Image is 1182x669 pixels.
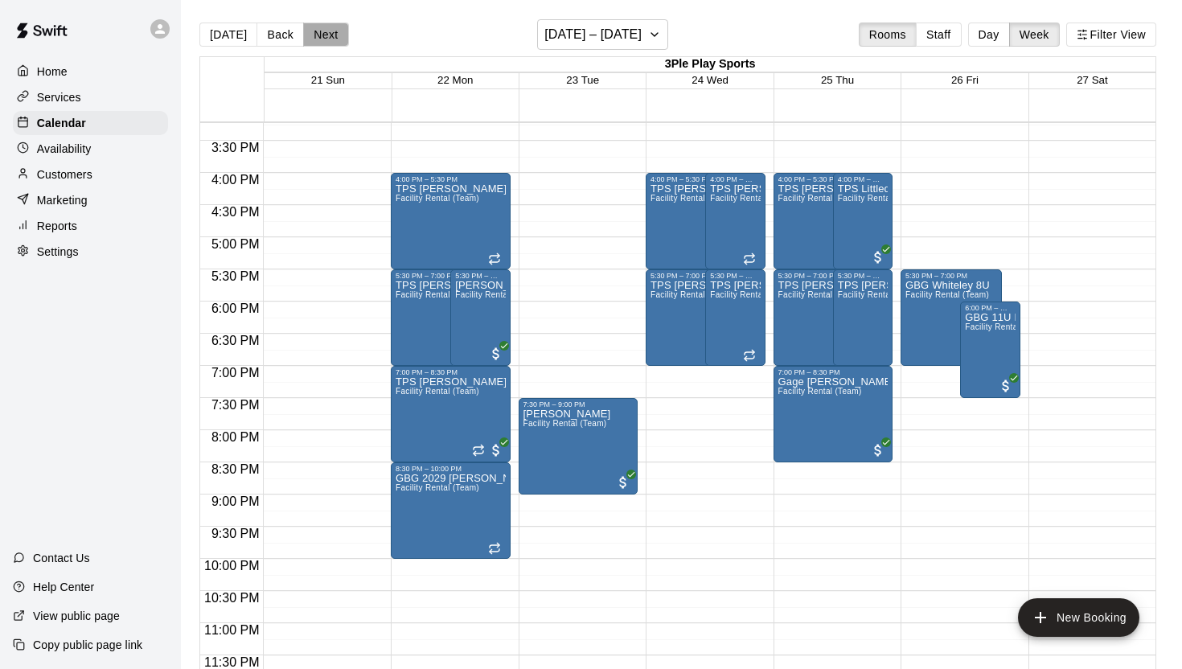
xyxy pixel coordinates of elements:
[391,173,511,269] div: 4:00 PM – 5:30 PM: TPS Jones 14U
[488,542,501,555] span: Recurring event
[705,173,765,269] div: 4:00 PM – 5:30 PM: TPS Newby 8U
[207,237,264,251] span: 5:00 PM
[396,290,479,299] span: Facility Rental (Team)
[200,591,263,605] span: 10:30 PM
[200,559,263,573] span: 10:00 PM
[257,23,304,47] button: Back
[207,462,264,476] span: 8:30 PM
[710,194,794,203] span: Facility Rental (Team)
[37,192,88,208] p: Marketing
[13,240,168,264] a: Settings
[651,290,734,299] span: Facility Rental (Team)
[838,272,888,280] div: 5:30 PM – 7:00 PM
[998,378,1014,394] span: All customers have paid
[207,302,264,315] span: 6:00 PM
[37,166,92,183] p: Customers
[566,74,599,86] button: 23 Tue
[33,550,90,566] p: Contact Us
[965,304,1015,312] div: 6:00 PM – 7:30 PM
[778,175,870,183] div: 4:00 PM – 5:30 PM
[778,272,870,280] div: 5:30 PM – 7:00 PM
[37,141,92,157] p: Availability
[651,175,742,183] div: 4:00 PM – 5:30 PM
[37,89,81,105] p: Services
[207,205,264,219] span: 4:30 PM
[951,74,979,86] span: 26 Fri
[396,483,479,492] span: Facility Rental (Team)
[303,23,348,47] button: Next
[265,57,1155,72] div: 3Ple Play Sports
[200,655,263,669] span: 11:30 PM
[437,74,473,86] button: 22 Mon
[821,74,854,86] button: 25 Thu
[778,368,889,376] div: 7:00 PM – 8:30 PM
[311,74,345,86] button: 21 Sun
[391,462,511,559] div: 8:30 PM – 10:00 PM: GBG 2029 Jones
[450,269,510,366] div: 5:30 PM – 7:00 PM: J.P. Arlie
[396,272,487,280] div: 5:30 PM – 7:00 PM
[646,173,747,269] div: 4:00 PM – 5:30 PM: TPS Augustyn 9U
[1066,23,1156,47] button: Filter View
[396,465,506,473] div: 8:30 PM – 10:00 PM
[838,175,888,183] div: 4:00 PM – 5:30 PM
[870,442,886,458] span: All customers have paid
[13,60,168,84] a: Home
[905,272,997,280] div: 5:30 PM – 7:00 PM
[207,430,264,444] span: 8:00 PM
[710,175,760,183] div: 4:00 PM – 5:30 PM
[37,64,68,80] p: Home
[207,527,264,540] span: 9:30 PM
[960,302,1020,398] div: 6:00 PM – 7:30 PM: GBG 11U Navy
[33,579,94,595] p: Help Center
[455,272,505,280] div: 5:30 PM – 7:00 PM
[200,623,263,637] span: 11:00 PM
[859,23,917,47] button: Rooms
[710,290,794,299] span: Facility Rental (Team)
[488,442,504,458] span: All customers have paid
[207,269,264,283] span: 5:30 PM
[1018,598,1139,637] button: add
[537,19,668,50] button: [DATE] – [DATE]
[778,290,862,299] span: Facility Rental (Team)
[13,111,168,135] a: Calendar
[207,141,264,154] span: 3:30 PM
[870,249,886,265] span: All customers have paid
[651,272,742,280] div: 5:30 PM – 7:00 PM
[199,23,257,47] button: [DATE]
[523,419,607,428] span: Facility Rental (Team)
[774,269,875,366] div: 5:30 PM – 7:00 PM: TPS Morley 10U
[396,194,479,203] span: Facility Rental (Team)
[33,637,142,653] p: Copy public page link
[544,23,642,46] h6: [DATE] – [DATE]
[13,162,168,187] a: Customers
[33,608,120,624] p: View public page
[13,214,168,238] a: Reports
[905,290,989,299] span: Facility Rental (Team)
[838,194,921,203] span: Facility Rental (Team)
[207,366,264,380] span: 7:00 PM
[13,85,168,109] a: Services
[37,218,77,234] p: Reports
[743,349,756,362] span: Recurring event
[692,74,728,86] button: 24 Wed
[207,495,264,508] span: 9:00 PM
[778,387,862,396] span: Facility Rental (Team)
[743,252,756,265] span: Recurring event
[901,269,1002,366] div: 5:30 PM – 7:00 PM: GBG Whiteley 8U
[833,269,893,366] div: 5:30 PM – 7:00 PM: TPS Jones
[1077,74,1108,86] button: 27 Sat
[37,244,79,260] p: Settings
[488,346,504,362] span: All customers have paid
[207,334,264,347] span: 6:30 PM
[523,400,634,408] div: 7:30 PM – 9:00 PM
[13,137,168,161] a: Availability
